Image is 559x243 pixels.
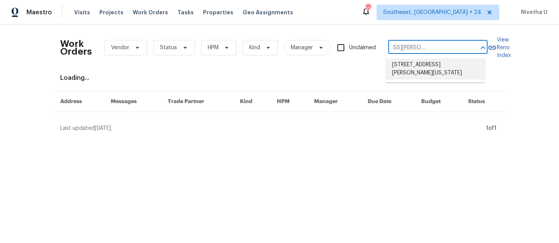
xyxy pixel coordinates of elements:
[518,9,547,16] span: Nivetha U
[208,44,219,52] span: HPM
[99,9,123,16] span: Projects
[104,91,161,112] th: Messages
[177,10,194,15] span: Tasks
[60,40,92,55] h2: Work Orders
[349,44,376,52] span: Unclaimed
[291,44,313,52] span: Manager
[111,44,129,52] span: Vendor
[243,9,293,16] span: Geo Assignments
[234,91,271,112] th: Kind
[95,126,111,131] span: [DATE]
[161,91,234,112] th: Trade Partner
[386,59,485,79] li: [STREET_ADDRESS][PERSON_NAME][US_STATE]
[361,91,415,112] th: Due Date
[60,74,499,82] div: Loading...
[308,91,361,112] th: Manager
[365,5,371,12] div: 516
[383,9,481,16] span: Southwest, [GEOGRAPHIC_DATA] + 24
[60,124,484,132] div: Last updated
[54,91,104,112] th: Address
[415,91,462,112] th: Budget
[203,9,233,16] span: Properties
[477,42,488,53] button: Close
[133,9,168,16] span: Work Orders
[486,124,497,132] div: 1 of 1
[388,42,466,54] input: Enter in an address
[160,44,177,52] span: Status
[249,44,260,52] span: Kind
[26,9,52,16] span: Maestro
[488,36,511,59] a: View Reno Index
[74,9,90,16] span: Visits
[271,91,308,112] th: HPM
[462,91,505,112] th: Status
